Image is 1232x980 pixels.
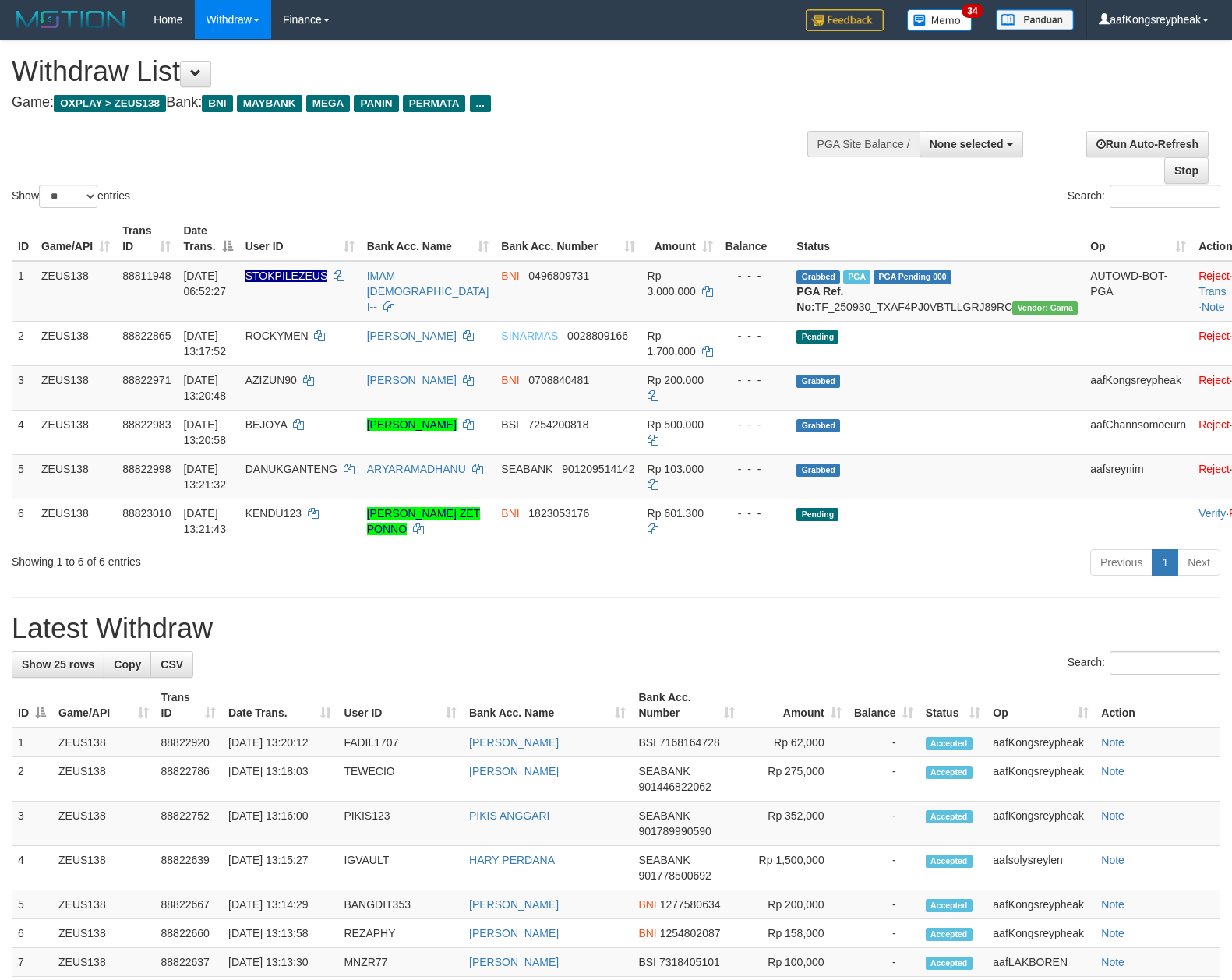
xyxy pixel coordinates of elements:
img: panduan.png [996,9,1074,30]
a: IMAM [DEMOGRAPHIC_DATA] I-- [367,270,489,313]
a: Reject [1198,270,1230,282]
td: 5 [12,890,52,919]
a: [PERSON_NAME] [469,956,559,968]
span: [DATE] 13:17:52 [183,330,226,358]
a: Note [1101,956,1124,968]
div: - - - [725,506,785,521]
span: 88811948 [122,270,171,282]
td: 2 [12,321,35,365]
span: Marked by aafsreyleap [843,270,870,284]
span: None selected [930,138,1004,150]
a: Note [1101,765,1124,777]
span: ROCKYMEN [245,330,309,342]
td: [DATE] 13:15:27 [222,846,337,890]
div: - - - [725,328,785,344]
th: Op: activate to sort column ascending [987,683,1095,728]
th: Bank Acc. Name: activate to sort column ascending [463,683,632,728]
a: ARYARAMADHANU [367,463,466,475]
span: PERMATA [403,95,466,112]
span: CSV [161,658,183,671]
td: aafLAKBOREN [987,948,1095,977]
span: ... [470,95,491,112]
span: SEABANK [638,854,690,866]
span: AZIZUN90 [245,374,297,386]
td: 6 [12,499,35,543]
td: aafChannsomoeurn [1084,410,1192,454]
td: 7 [12,948,52,977]
td: 88822752 [155,802,223,846]
span: SEABANK [638,765,690,777]
span: BNI [501,270,519,282]
span: BSI [638,956,656,968]
a: HARY PERDANA [469,854,555,866]
input: Search: [1110,651,1220,675]
span: PGA Pending [874,270,951,284]
span: Accepted [926,766,973,779]
span: Rp 3.000.000 [648,270,696,298]
td: 88822660 [155,919,223,948]
td: 1 [12,261,35,322]
span: PANIN [354,95,398,112]
td: 88822639 [155,846,223,890]
td: 88822637 [155,948,223,977]
th: Trans ID: activate to sort column ascending [116,217,177,261]
a: Note [1101,854,1124,866]
td: ZEUS138 [35,410,116,454]
span: [DATE] 13:21:32 [183,463,226,491]
a: Note [1101,898,1124,911]
td: Rp 62,000 [741,728,848,757]
span: Nama rekening ada tanda titik/strip, harap diedit [245,270,328,282]
span: BNI [638,927,656,939]
a: Previous [1090,549,1153,576]
th: Game/API: activate to sort column ascending [35,217,116,261]
span: 88822998 [122,463,171,475]
span: Copy 901789990590 to clipboard [638,825,711,837]
td: aafKongsreypheak [987,890,1095,919]
td: MNZR77 [337,948,463,977]
span: Grabbed [796,464,840,477]
td: REZAPHY [337,919,463,948]
td: 1 [12,728,52,757]
h1: Latest Withdraw [12,613,1220,644]
span: Copy 901778500692 to clipboard [638,869,711,882]
span: Grabbed [796,375,840,388]
span: Copy 0708840481 to clipboard [528,374,589,386]
td: [DATE] 13:14:29 [222,890,337,919]
img: MOTION_logo.png [12,8,130,31]
td: ZEUS138 [35,365,116,410]
th: Bank Acc. Number: activate to sort column ascending [495,217,641,261]
a: [PERSON_NAME] ZET PONNO [367,507,480,535]
span: Show 25 rows [22,658,94,671]
span: Rp 601.300 [648,507,704,520]
a: PIKIS ANGGARI [469,809,549,822]
span: SINARMAS [501,330,558,342]
h4: Game: Bank: [12,95,806,111]
td: ZEUS138 [35,261,116,322]
td: - [848,890,920,919]
span: DANUKGANTENG [245,463,337,475]
span: Copy 901209514142 to clipboard [562,463,634,475]
td: - [848,802,920,846]
th: Status [790,217,1084,261]
td: ZEUS138 [35,321,116,365]
span: BSI [501,418,519,431]
td: PIKIS123 [337,802,463,846]
td: aafsolysreylen [987,846,1095,890]
span: Accepted [926,737,973,750]
td: Rp 1,500,000 [741,846,848,890]
td: Rp 200,000 [741,890,848,919]
span: 88822865 [122,330,171,342]
a: Reject [1198,463,1230,475]
span: Grabbed [796,270,840,284]
span: [DATE] 13:20:48 [183,374,226,402]
span: Copy 1254802087 to clipboard [660,927,721,939]
td: ZEUS138 [35,454,116,499]
td: aafKongsreypheak [987,728,1095,757]
td: 88822667 [155,890,223,919]
a: Reject [1198,330,1230,342]
td: IGVAULT [337,846,463,890]
a: Reject [1198,374,1230,386]
span: Copy [114,658,141,671]
td: Rp 100,000 [741,948,848,977]
td: 88822786 [155,757,223,802]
